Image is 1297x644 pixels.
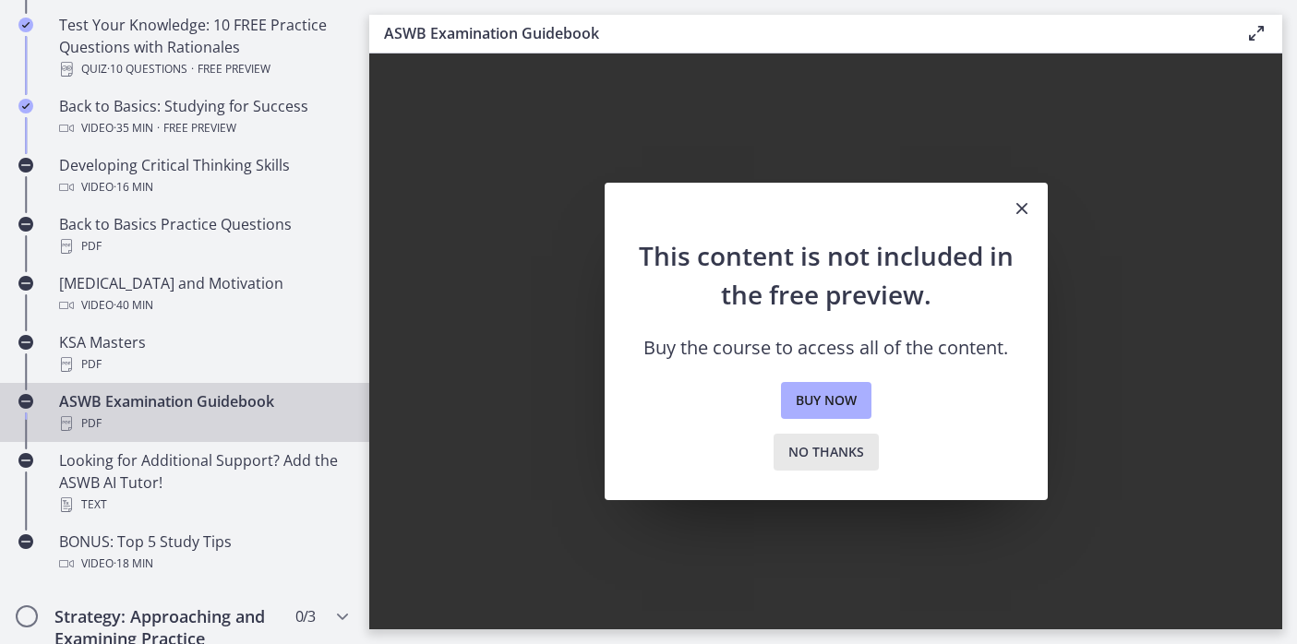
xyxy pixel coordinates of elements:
[59,272,347,316] div: [MEDICAL_DATA] and Motivation
[59,294,347,316] div: Video
[59,235,347,257] div: PDF
[59,58,347,80] div: Quiz
[384,22,1216,44] h3: ASWB Examination Guidebook
[59,353,347,376] div: PDF
[59,494,347,516] div: Text
[59,553,347,575] div: Video
[18,99,33,113] i: Completed
[59,213,347,257] div: Back to Basics Practice Questions
[788,441,864,463] span: No thanks
[59,176,347,198] div: Video
[191,58,194,80] span: ·
[198,58,270,80] span: Free preview
[781,382,871,419] a: Buy now
[796,389,857,411] span: Buy now
[114,176,153,198] span: · 16 min
[59,449,347,516] div: Looking for Additional Support? Add the ASWB AI Tutor!
[59,331,347,376] div: KSA Masters
[59,390,347,435] div: ASWB Examination Guidebook
[157,117,160,139] span: ·
[114,117,153,139] span: · 35 min
[634,236,1018,314] h2: This content is not included in the free preview.
[114,294,153,316] span: · 40 min
[107,58,187,80] span: · 10 Questions
[59,95,347,139] div: Back to Basics: Studying for Success
[634,336,1018,360] p: Buy the course to access all of the content.
[114,553,153,575] span: · 18 min
[163,117,236,139] span: Free preview
[996,183,1048,236] button: Close
[295,605,315,627] span: 0 / 3
[59,14,347,80] div: Test Your Knowledge: 10 FREE Practice Questions with Rationales
[59,154,347,198] div: Developing Critical Thinking Skills
[774,434,879,471] button: No thanks
[59,117,347,139] div: Video
[59,531,347,575] div: BONUS: Top 5 Study Tips
[18,18,33,32] i: Completed
[59,412,347,435] div: PDF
